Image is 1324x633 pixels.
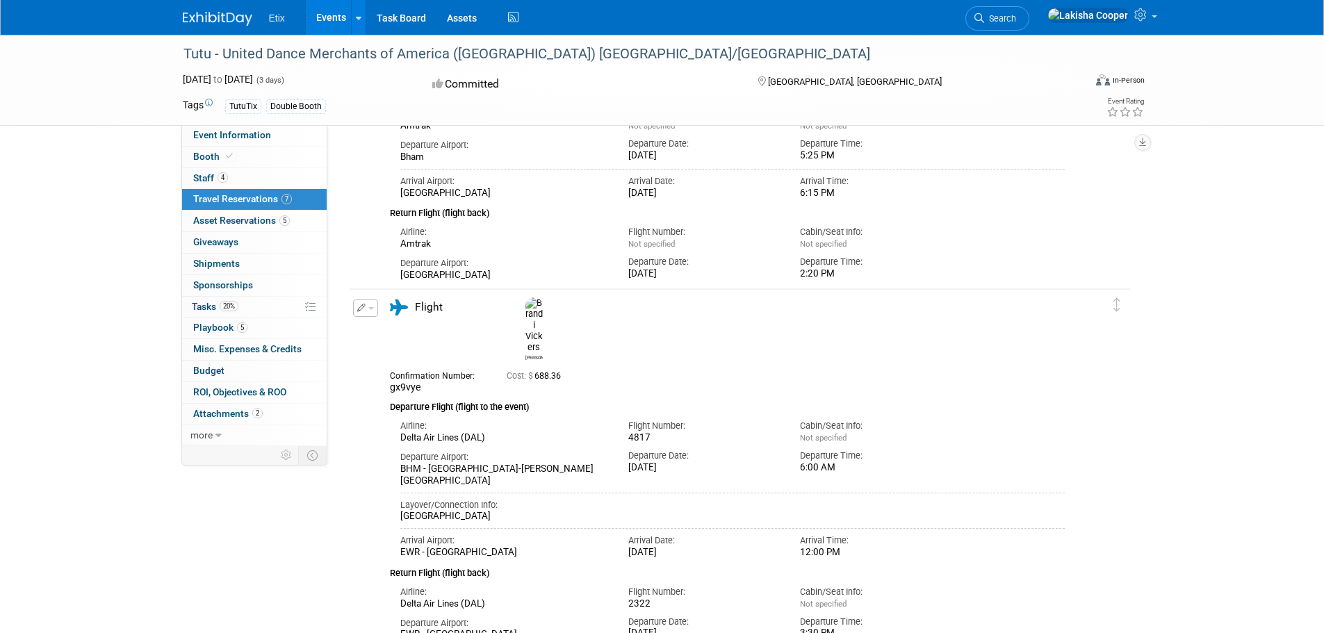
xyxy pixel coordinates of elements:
[400,420,608,432] div: Airline:
[800,239,847,249] span: Not specified
[800,268,951,280] div: 2:20 PM
[800,433,847,443] span: Not specified
[628,150,779,162] div: [DATE]
[628,616,779,628] div: Departure Date:
[1047,8,1129,23] img: Lakisha Cooper
[628,462,779,474] div: [DATE]
[628,138,779,150] div: Departure Date:
[400,547,608,559] div: EWR - [GEOGRAPHIC_DATA]
[390,367,486,381] div: Confirmation Number:
[400,511,1065,523] div: [GEOGRAPHIC_DATA]
[628,547,779,559] div: [DATE]
[192,301,238,312] span: Tasks
[182,425,327,446] a: more
[400,617,608,630] div: Departure Airport:
[193,193,292,204] span: Travel Reservations
[628,188,779,199] div: [DATE]
[182,318,327,338] a: Playbook5
[193,408,263,419] span: Attachments
[390,381,421,393] span: gx9vye
[255,76,284,85] span: (3 days)
[525,297,543,353] img: Brandi Vickers
[190,429,213,441] span: more
[628,586,779,598] div: Flight Number:
[182,189,327,210] a: Travel Reservations7
[266,99,326,114] div: Double Booth
[965,6,1029,31] a: Search
[400,151,608,163] div: Bham
[628,534,779,547] div: Arrival Date:
[182,297,327,318] a: Tasks20%
[800,616,951,628] div: Departure Time:
[183,74,253,85] span: [DATE] [DATE]
[400,586,608,598] div: Airline:
[225,99,261,114] div: TutuTix
[193,151,236,162] span: Booth
[400,270,608,281] div: [GEOGRAPHIC_DATA]
[628,175,779,188] div: Arrival Date:
[269,13,285,24] span: Etix
[800,420,951,432] div: Cabin/Seat Info:
[400,463,608,487] div: BHM - [GEOGRAPHIC_DATA]-[PERSON_NAME][GEOGRAPHIC_DATA]
[628,226,779,238] div: Flight Number:
[400,120,608,132] div: Amtrak
[800,450,951,462] div: Departure Time:
[193,129,271,140] span: Event Information
[182,404,327,425] a: Attachments2
[182,211,327,231] a: Asset Reservations5
[193,279,253,290] span: Sponsorships
[628,432,779,444] div: 4817
[525,353,543,361] div: Brandi Vickers
[226,152,233,160] i: Booth reservation complete
[220,301,238,311] span: 20%
[1002,72,1145,93] div: Event Format
[182,275,327,296] a: Sponsorships
[298,446,327,464] td: Toggle Event Tabs
[237,322,247,333] span: 5
[800,462,951,474] div: 6:00 AM
[628,420,779,432] div: Flight Number:
[628,268,779,280] div: [DATE]
[400,598,608,610] div: Delta Air Lines (DAL)
[507,371,534,381] span: Cost: $
[415,301,443,313] span: Flight
[211,74,224,85] span: to
[400,257,608,270] div: Departure Airport:
[193,322,247,333] span: Playbook
[193,172,228,183] span: Staff
[182,361,327,381] a: Budget
[800,188,951,199] div: 6:15 PM
[800,175,951,188] div: Arrival Time:
[182,232,327,253] a: Giveaways
[390,559,1065,580] div: Return Flight (flight back)
[800,256,951,268] div: Departure Time:
[182,339,327,360] a: Misc. Expenses & Credits
[800,547,951,559] div: 12:00 PM
[1096,74,1110,85] img: Format-Inperson.png
[193,365,224,376] span: Budget
[800,150,951,162] div: 5:25 PM
[400,238,608,250] div: Amtrak
[400,139,608,151] div: Departure Airport:
[183,98,213,114] td: Tags
[628,239,675,249] span: Not specified
[800,586,951,598] div: Cabin/Seat Info:
[800,534,951,547] div: Arrival Time:
[183,12,252,26] img: ExhibitDay
[400,188,608,199] div: [GEOGRAPHIC_DATA]
[628,598,779,610] div: 2322
[1106,98,1144,105] div: Event Rating
[400,499,1065,511] div: Layover/Connection Info:
[182,147,327,167] a: Booth
[628,450,779,462] div: Departure Date:
[628,256,779,268] div: Departure Date:
[182,382,327,403] a: ROI, Objectives & ROO
[522,297,546,361] div: Brandi Vickers
[1112,75,1145,85] div: In-Person
[182,168,327,189] a: Staff4
[218,172,228,183] span: 4
[400,226,608,238] div: Airline:
[507,371,566,381] span: 688.36
[279,215,290,226] span: 5
[182,254,327,274] a: Shipments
